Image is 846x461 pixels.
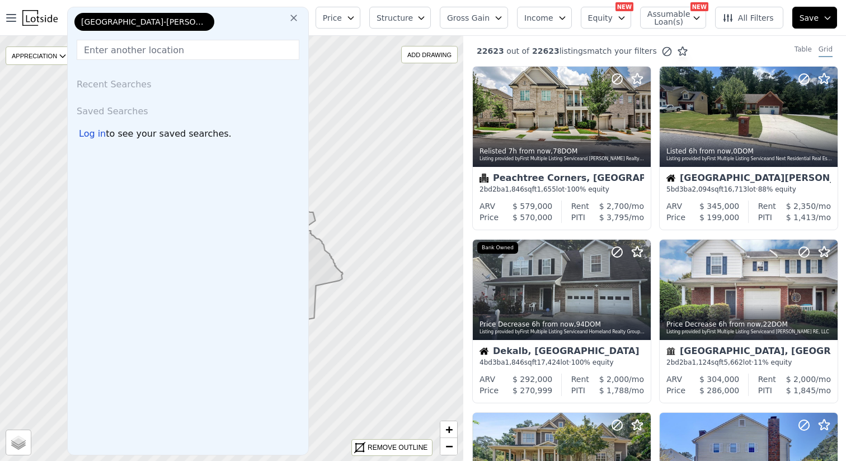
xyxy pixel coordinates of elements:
[77,40,299,60] input: Enter another location
[699,213,739,222] span: $ 199,000
[758,201,776,212] div: Rent
[699,202,739,211] span: $ 345,000
[480,201,495,212] div: ARV
[786,375,816,384] span: $ 2,000
[369,7,431,29] button: Structure
[480,212,499,223] div: Price
[477,242,518,254] div: Bank Owned
[599,375,629,384] span: $ 2,000
[666,347,675,356] img: Townhouse
[440,438,457,455] a: Zoom out
[81,16,208,27] span: [GEOGRAPHIC_DATA]-[PERSON_NAME][GEOGRAPHIC_DATA]-[GEOGRAPHIC_DATA]
[589,201,644,212] div: /mo
[447,12,490,24] span: Gross Gain
[758,212,772,223] div: PITI
[666,347,831,358] div: [GEOGRAPHIC_DATA], [GEOGRAPHIC_DATA]
[480,320,645,329] div: Price Decrease , 94 DOM
[722,12,774,24] span: All Filters
[6,430,31,455] a: Layers
[599,386,629,395] span: $ 1,788
[571,374,589,385] div: Rent
[792,7,837,29] button: Save
[106,127,231,141] span: to see your saved searches.
[571,201,589,212] div: Rent
[647,10,683,26] span: Assumable Loan(s)
[72,96,304,123] div: Saved Searches
[581,7,631,29] button: Equity
[513,213,552,222] span: $ 570,000
[772,385,831,396] div: /mo
[445,439,453,453] span: −
[692,185,711,193] span: 2,094
[480,174,488,183] img: Condominium
[571,212,585,223] div: PITI
[472,239,650,403] a: Price Decrease 6h from now,94DOMListing provided byFirst Multiple Listing Serviceand Homeland Rea...
[795,45,812,57] div: Table
[723,358,742,366] span: 5,662
[666,201,682,212] div: ARV
[323,12,342,24] span: Price
[666,147,832,156] div: Listed , 0 DOM
[786,386,816,395] span: $ 1,845
[692,358,711,366] span: 1,124
[22,10,58,26] img: Lotside
[505,358,524,366] span: 1,846
[690,2,708,11] div: NEW
[599,213,629,222] span: $ 3,795
[758,374,776,385] div: Rent
[786,202,816,211] span: $ 2,350
[480,347,488,356] img: House
[571,385,585,396] div: PITI
[666,212,685,223] div: Price
[477,46,504,55] span: 22623
[480,185,644,194] div: 2 bd 2 ba sqft lot · 100% equity
[524,12,553,24] span: Income
[480,174,644,185] div: Peachtree Corners, [GEOGRAPHIC_DATA]
[589,374,644,385] div: /mo
[587,45,657,57] span: match your filters
[640,7,706,29] button: Assumable Loan(s)
[513,202,552,211] span: $ 579,000
[480,385,499,396] div: Price
[718,320,761,328] time: 2025-09-28 23:11
[666,385,685,396] div: Price
[800,12,819,24] span: Save
[480,329,645,336] div: Listing provided by First Multiple Listing Service and Homeland Realty Group, LLC.
[666,329,832,336] div: Listing provided by First Multiple Listing Service and [PERSON_NAME] RE, LLC
[615,2,633,11] div: NEW
[316,7,360,29] button: Price
[585,212,644,223] div: /mo
[480,358,644,367] div: 4 bd 3 ba sqft lot · 100% equity
[599,202,629,211] span: $ 2,700
[758,385,772,396] div: PITI
[772,212,831,223] div: /mo
[666,374,682,385] div: ARV
[368,443,427,453] div: REMOVE OUTLINE
[6,46,71,65] div: APPRECIATION
[463,45,688,57] div: out of listings
[402,46,457,63] div: ADD DRAWING
[699,386,739,395] span: $ 286,000
[715,7,783,29] button: All Filters
[666,358,831,367] div: 2 bd 2 ba sqft lot · 11% equity
[480,156,645,162] div: Listing provided by First Multiple Listing Service and [PERSON_NAME] Realty Chattahoochee North, LLC
[529,46,560,55] span: 22623
[776,201,831,212] div: /mo
[819,45,833,57] div: Grid
[786,213,816,222] span: $ 1,413
[666,185,831,194] div: 5 bd 3 ba sqft lot · 88% equity
[480,347,644,358] div: Dekalb, [GEOGRAPHIC_DATA]
[480,147,645,156] div: Relisted , 78 DOM
[513,375,552,384] span: $ 292,000
[517,7,572,29] button: Income
[445,422,453,436] span: +
[666,156,832,162] div: Listing provided by First Multiple Listing Service and Next Residential Real Estate
[472,66,650,230] a: Relisted 7h from now,78DOMListing provided byFirst Multiple Listing Serviceand [PERSON_NAME] Real...
[440,7,508,29] button: Gross Gain
[509,147,551,155] time: 2025-09-28 23:24
[666,320,832,329] div: Price Decrease , 22 DOM
[532,320,574,328] time: 2025-09-28 23:11
[537,185,556,193] span: 1,655
[377,12,412,24] span: Structure
[480,374,495,385] div: ARV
